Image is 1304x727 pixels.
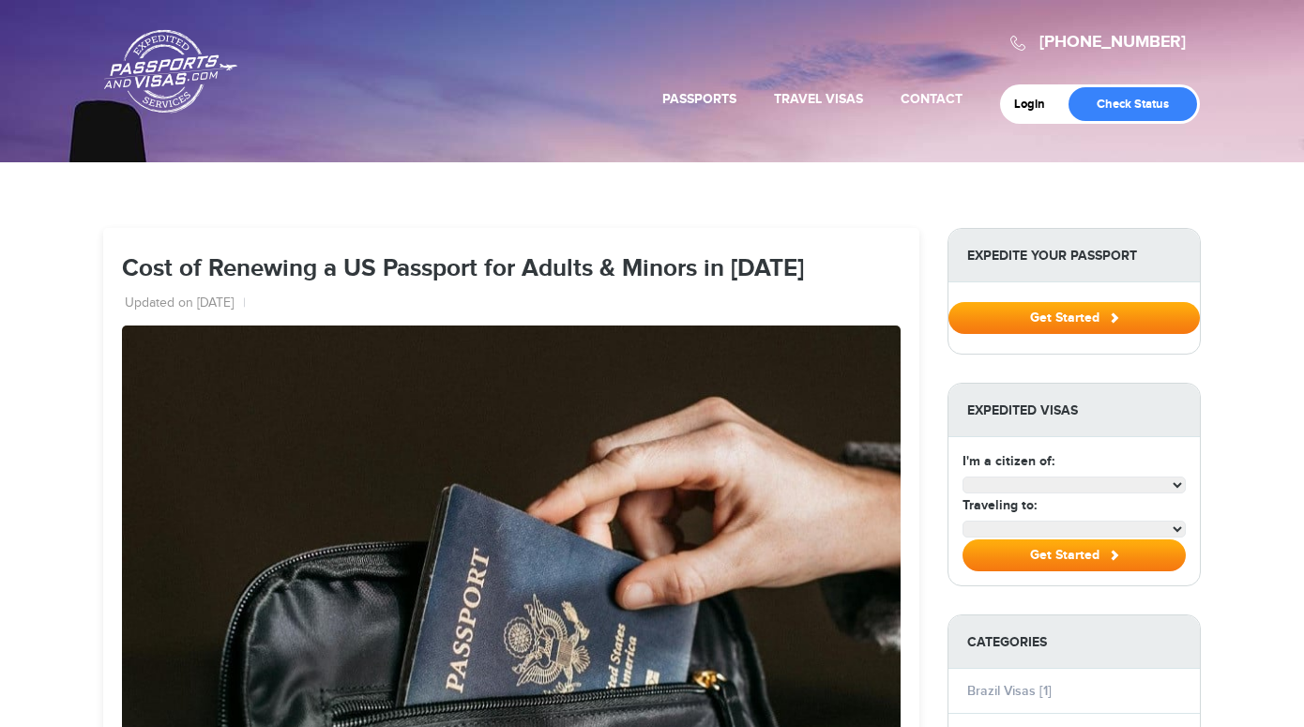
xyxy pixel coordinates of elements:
[967,683,1052,699] a: Brazil Visas [1]
[901,91,963,107] a: Contact
[963,451,1054,471] label: I'm a citizen of:
[774,91,863,107] a: Travel Visas
[948,310,1200,325] a: Get Started
[963,495,1037,515] label: Traveling to:
[948,615,1200,669] strong: Categories
[948,229,1200,282] strong: Expedite Your Passport
[948,302,1200,334] button: Get Started
[125,295,246,313] li: Updated on [DATE]
[948,384,1200,437] strong: Expedited Visas
[1014,97,1058,112] a: Login
[1039,32,1186,53] a: [PHONE_NUMBER]
[104,29,237,114] a: Passports & [DOMAIN_NAME]
[1069,87,1197,121] a: Check Status
[963,539,1186,571] button: Get Started
[662,91,736,107] a: Passports
[122,256,901,283] h1: Cost of Renewing a US Passport for Adults & Minors in [DATE]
